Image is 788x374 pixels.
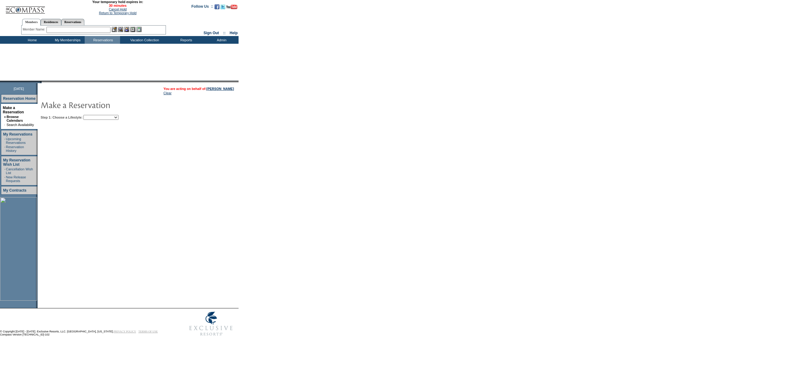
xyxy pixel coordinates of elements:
span: [DATE] [14,87,24,91]
img: promoShadowLeftCorner.gif [39,81,42,83]
a: Cancellation Wish List [6,167,33,175]
a: Reservation History [6,145,24,152]
td: Reservations [85,36,120,44]
a: Search Availability [6,123,34,127]
a: My Reservation Wish List [3,158,30,167]
a: Make a Reservation [3,106,24,114]
a: Browse Calendars [6,115,23,122]
img: pgTtlMakeReservation.gif [41,99,164,111]
td: · [4,167,5,175]
img: Compass Home [5,1,45,14]
img: Subscribe to our YouTube Channel [226,5,237,9]
a: [PERSON_NAME] [207,87,234,91]
a: Help [230,31,238,35]
span: :: [223,31,226,35]
a: Members [22,19,41,26]
a: Residences [41,19,61,25]
a: Return to Temporary Hold [99,11,137,15]
a: Clear [163,91,171,95]
a: TERMS OF USE [139,330,158,333]
td: · [4,145,5,152]
b: » [4,115,6,119]
a: My Reservations [3,132,32,136]
img: b_edit.gif [112,27,117,32]
a: Reservations [61,19,84,25]
img: Follow us on Twitter [220,4,225,9]
a: Reservation Home [3,96,35,101]
span: You are acting on behalf of: [163,87,234,91]
a: Upcoming Reservations [6,137,26,144]
a: Sign Out [203,31,219,35]
a: PRIVACY POLICY [114,330,136,333]
td: My Memberships [49,36,85,44]
td: Admin [203,36,239,44]
td: Home [14,36,49,44]
span: 30 minutes [48,4,187,7]
img: b_calculator.gif [136,27,142,32]
td: Reports [168,36,203,44]
td: · [4,137,5,144]
img: Reservations [130,27,135,32]
td: Follow Us :: [191,4,213,11]
img: View [118,27,123,32]
img: Become our fan on Facebook [215,4,219,9]
td: Vacation Collection [120,36,168,44]
a: New Release Requests [6,175,26,183]
a: Follow us on Twitter [220,6,225,10]
div: Member Name: [23,27,46,32]
a: Become our fan on Facebook [215,6,219,10]
a: Subscribe to our YouTube Channel [226,6,237,10]
img: Impersonate [124,27,129,32]
td: · [4,123,6,127]
a: My Contracts [3,188,26,193]
img: Exclusive Resorts [183,308,239,339]
b: Step 1: Choose a Lifestyle: [41,116,82,119]
a: Cancel Hold [109,7,127,11]
td: · [4,175,5,183]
